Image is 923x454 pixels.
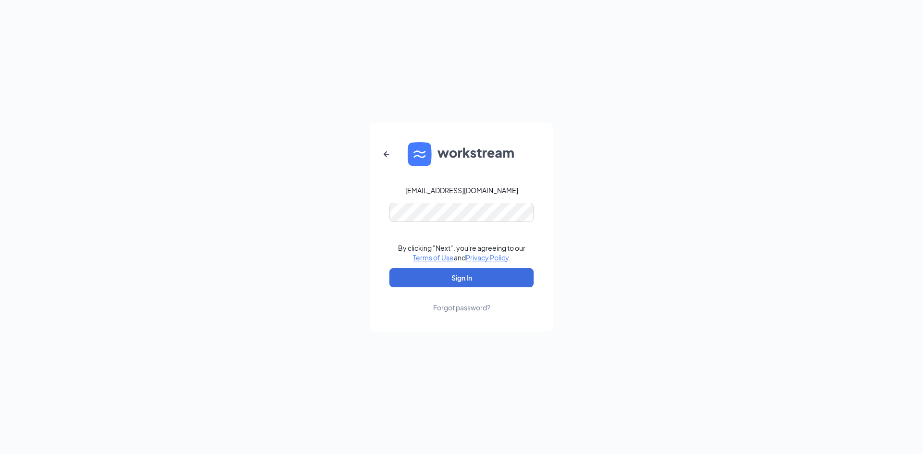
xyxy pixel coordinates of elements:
[408,142,515,166] img: WS logo and Workstream text
[433,303,490,312] div: Forgot password?
[413,253,454,262] a: Terms of Use
[405,185,518,195] div: [EMAIL_ADDRESS][DOMAIN_NAME]
[389,268,534,287] button: Sign In
[433,287,490,312] a: Forgot password?
[466,253,509,262] a: Privacy Policy
[375,143,398,166] button: ArrowLeftNew
[398,243,525,262] div: By clicking "Next", you're agreeing to our and .
[381,148,392,160] svg: ArrowLeftNew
